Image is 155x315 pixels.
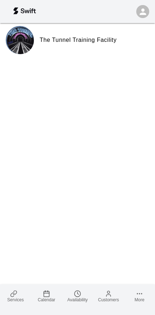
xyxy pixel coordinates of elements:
[124,284,155,308] a: More
[62,284,93,308] a: Availability
[67,297,88,302] span: Availability
[40,35,117,45] h6: The Tunnel Training Facility
[98,297,119,302] span: Customers
[7,297,24,302] span: Services
[7,27,34,54] img: The Tunnel Training Facility logo
[38,297,56,302] span: Calendar
[134,297,144,302] span: More
[31,284,62,308] a: Calendar
[93,284,124,308] a: Customers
